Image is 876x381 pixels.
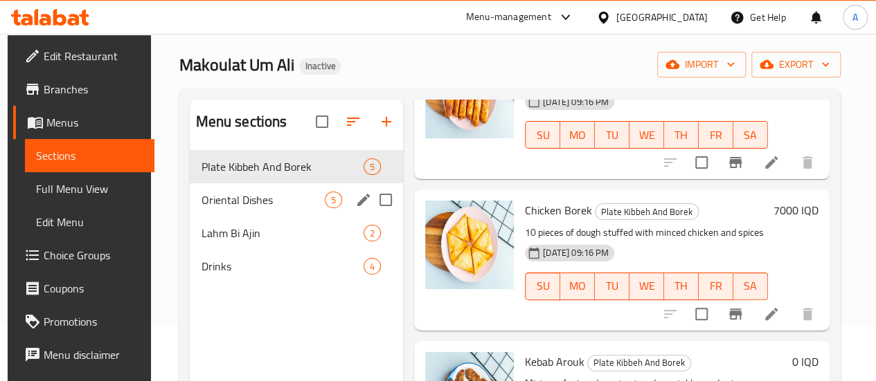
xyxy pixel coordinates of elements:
[560,272,595,300] button: MO
[670,276,693,296] span: TH
[190,216,403,250] div: Lahm Bi Ajin2
[370,105,403,138] button: Add section
[629,121,664,149] button: WE
[791,297,824,331] button: delete
[588,355,690,371] span: Plate Kibbeh And Borek
[525,121,560,149] button: SU
[44,247,143,263] span: Choice Groups
[525,200,592,221] span: Chicken Borek
[566,276,589,296] span: MO
[179,49,294,80] span: Makoulat Um Ali
[44,346,143,363] span: Menu disclaimer
[600,276,624,296] span: TU
[525,224,767,241] p: 10 pieces of dough stuffed with minced chicken and spices
[466,9,551,26] div: Menu-management
[25,139,154,172] a: Sections
[699,121,733,149] button: FR
[364,158,381,175] div: items
[774,201,819,220] h6: 7000 IQD
[13,106,154,139] a: Menus
[13,239,154,272] a: Choice Groups
[733,121,768,149] button: SA
[595,121,629,149] button: TU
[325,192,342,208] div: items
[739,276,762,296] span: SA
[699,272,733,300] button: FR
[719,146,752,179] button: Branch-specific-item
[36,147,143,164] span: Sections
[600,125,624,145] span: TU
[190,145,403,288] nav: Menu sections
[25,205,154,239] a: Edit Menu
[364,160,380,174] span: 5
[13,338,154,371] a: Menu disclaimer
[668,56,735,73] span: import
[704,276,728,296] span: FR
[751,52,841,77] button: export
[791,146,824,179] button: delete
[657,52,746,77] button: import
[537,95,614,109] span: [DATE] 09:16 PM
[353,189,374,210] button: edit
[560,121,595,149] button: MO
[195,111,287,132] h2: Menu sections
[201,225,364,241] span: Lahm Bi Ajin
[190,150,403,183] div: Plate Kibbeh And Borek5
[629,272,664,300] button: WE
[46,114,143,131] span: Menus
[364,260,380,273] span: 4
[201,258,364,275] span: Drinks
[201,192,325,208] span: Oriental Dishes
[425,201,514,289] img: Chicken Borek
[635,125,659,145] span: WE
[190,183,403,216] div: Oriental Dishes5edit
[531,125,555,145] span: SU
[763,154,780,171] a: Edit menu item
[13,272,154,305] a: Coupons
[566,125,589,145] span: MO
[596,204,698,220] span: Plate Kibbeh And Borek
[616,10,708,25] div: [GEOGRAPHIC_DATA]
[36,214,143,230] span: Edit Menu
[299,60,341,72] span: Inactive
[299,58,341,75] div: Inactive
[337,105,370,138] span: Sort sections
[733,272,768,300] button: SA
[719,297,752,331] button: Branch-specific-item
[792,352,819,371] h6: 0 IQD
[190,250,403,283] div: Drinks4
[704,125,728,145] span: FR
[762,56,830,73] span: export
[13,39,154,73] a: Edit Restaurant
[525,351,584,372] span: Kebab Arouk
[307,107,337,136] span: Select all sections
[44,48,143,64] span: Edit Restaurant
[595,203,699,220] div: Plate Kibbeh And Borek
[13,73,154,106] a: Branches
[364,258,381,275] div: items
[44,81,143,97] span: Branches
[537,246,614,259] span: [DATE] 09:16 PM
[525,272,560,300] button: SU
[13,305,154,338] a: Promotions
[531,276,555,296] span: SU
[687,148,716,177] span: Select to update
[364,227,380,240] span: 2
[36,180,143,197] span: Full Menu View
[664,272,699,300] button: TH
[664,121,699,149] button: TH
[739,125,762,145] span: SA
[25,172,154,205] a: Full Menu View
[635,276,659,296] span: WE
[595,272,629,300] button: TU
[687,299,716,328] span: Select to update
[364,225,381,241] div: items
[201,158,364,175] span: Plate Kibbeh And Borek
[44,313,143,330] span: Promotions
[763,306,780,322] a: Edit menu item
[670,125,693,145] span: TH
[852,10,858,25] span: A
[44,280,143,297] span: Coupons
